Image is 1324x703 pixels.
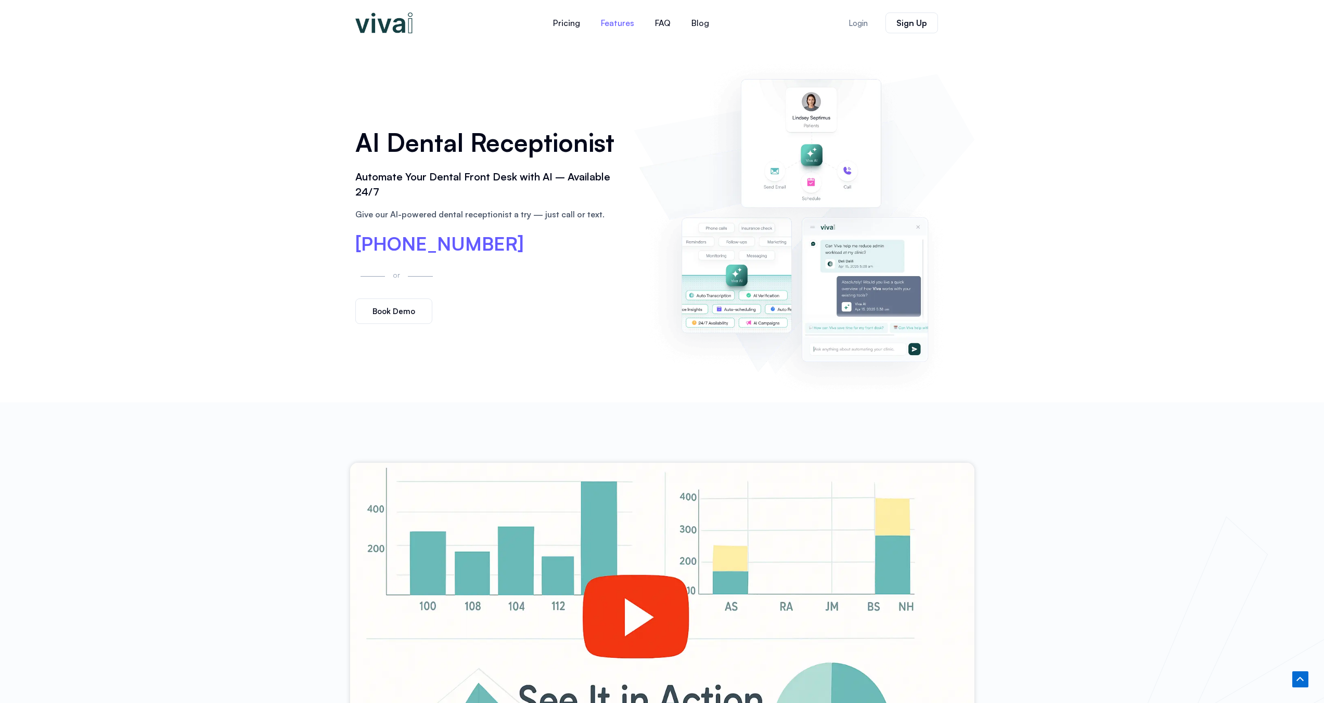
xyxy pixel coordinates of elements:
[543,10,590,35] a: Pricing
[390,269,403,281] p: or
[885,12,938,33] a: Sign Up
[681,10,719,35] a: Blog
[355,124,624,161] h1: AI Dental Receptionist
[590,10,645,35] a: Features
[355,208,624,220] p: Give our AI-powered dental receptionist a try — just call or text.
[849,19,868,27] span: Login
[639,56,969,392] img: AI dental receptionist dashboard – virtual receptionist dental office
[355,298,432,324] a: Book Demo
[372,307,415,315] span: Book Demo
[896,19,927,27] span: Sign Up
[836,13,880,33] a: Login
[645,10,681,35] a: FAQ
[480,10,782,35] nav: Menu
[355,170,624,200] h2: Automate Your Dental Front Desk with AI – Available 24/7
[355,235,524,253] a: [PHONE_NUMBER]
